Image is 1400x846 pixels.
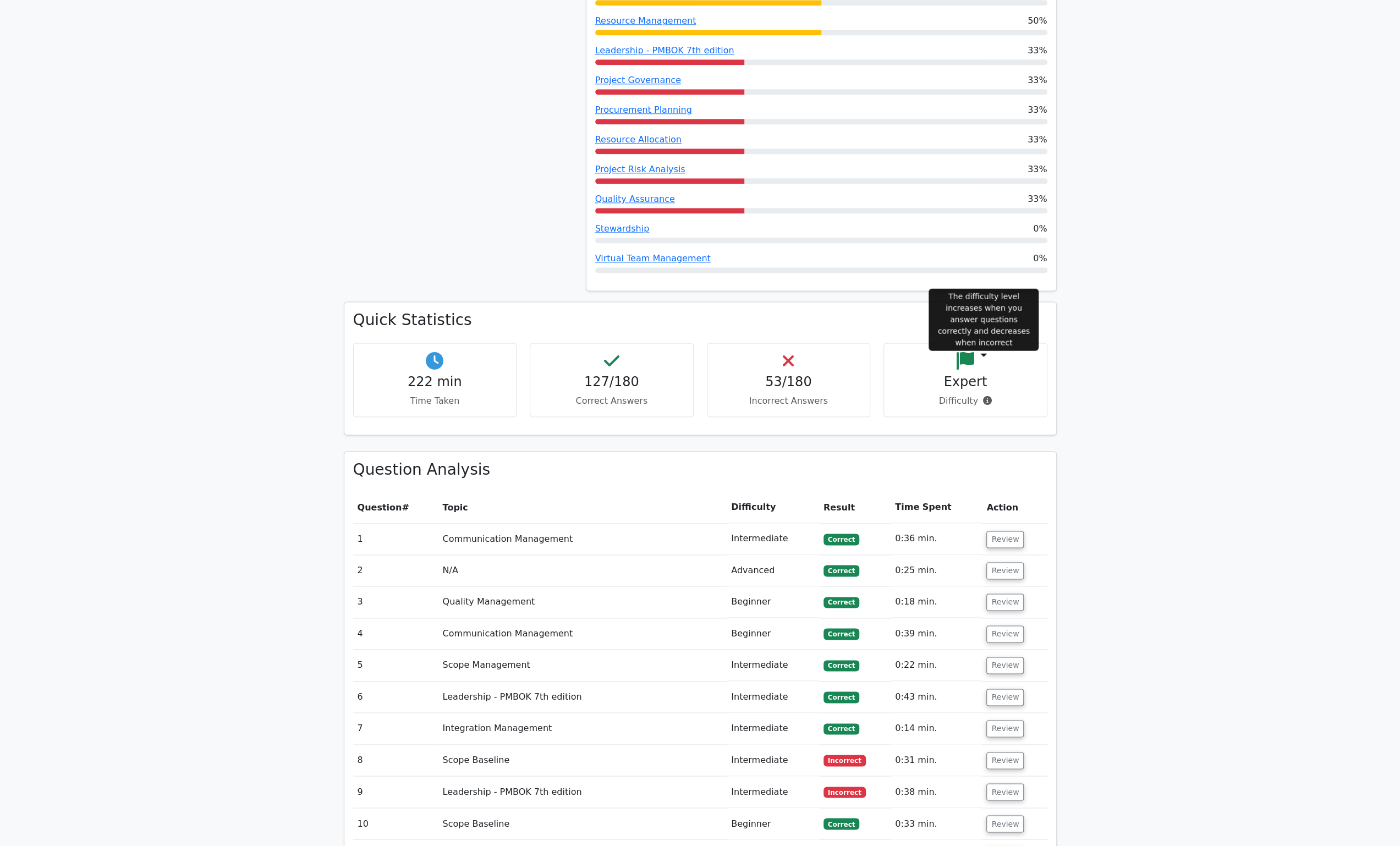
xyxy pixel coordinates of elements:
[986,752,1024,769] button: Review
[823,723,859,734] span: Correct
[539,374,684,390] h4: 127/180
[353,586,438,618] td: 3
[727,650,819,681] td: Intermediate
[595,223,650,234] a: Stewardship
[823,597,859,608] span: Correct
[891,586,982,618] td: 0:18 min.
[353,650,438,681] td: 5
[727,682,819,713] td: Intermediate
[539,394,684,408] p: Correct Answers
[438,523,727,554] td: Communication Management
[891,682,982,713] td: 0:43 min.
[727,492,819,523] th: Difficulty
[595,134,682,145] a: Resource Allocation
[363,374,508,390] h4: 222 min
[353,618,438,650] td: 4
[823,628,859,639] span: Correct
[891,492,982,523] th: Time Spent
[986,531,1024,548] button: Review
[727,745,819,776] td: Intermediate
[438,492,727,523] th: Topic
[823,818,859,829] span: Correct
[727,555,819,586] td: Advanced
[595,194,675,204] a: Quality Assurance
[891,745,982,776] td: 0:31 min.
[353,713,438,744] td: 7
[1028,163,1047,176] span: 33%
[823,660,859,671] span: Correct
[595,253,711,263] a: Virtual Team Management
[929,288,1039,350] div: The difficulty level increases when you answer questions correctly and decreases when incorrect
[353,492,438,523] th: #
[727,808,819,839] td: Beginner
[1028,44,1047,57] span: 33%
[727,776,819,807] td: Intermediate
[727,713,819,744] td: Intermediate
[891,713,982,744] td: 0:14 min.
[595,75,681,85] a: Project Governance
[1028,193,1047,206] span: 33%
[891,776,982,807] td: 0:38 min.
[363,394,508,408] p: Time Taken
[891,555,982,586] td: 0:25 min.
[595,45,734,56] a: Leadership - PMBOK 7th edition
[353,460,1047,479] h3: Question Analysis
[1028,74,1047,87] span: 33%
[986,815,1024,832] button: Review
[595,15,696,26] a: Resource Management
[823,755,866,766] span: Incorrect
[353,745,438,776] td: 8
[438,682,727,713] td: Leadership - PMBOK 7th edition
[438,745,727,776] td: Scope Baseline
[438,713,727,744] td: Integration Management
[891,808,982,839] td: 0:33 min.
[986,657,1024,674] button: Review
[986,625,1024,642] button: Review
[986,783,1024,800] button: Review
[438,776,727,807] td: Leadership - PMBOK 7th edition
[353,808,438,839] td: 10
[358,502,402,513] span: Question
[1028,103,1047,117] span: 33%
[891,650,982,681] td: 0:22 min.
[438,808,727,839] td: Scope Baseline
[1028,14,1047,28] span: 50%
[823,534,859,545] span: Correct
[982,492,1047,523] th: Action
[716,394,861,408] p: Incorrect Answers
[823,787,866,798] span: Incorrect
[986,689,1024,706] button: Review
[353,682,438,713] td: 6
[727,586,819,618] td: Beginner
[727,618,819,650] td: Beginner
[353,523,438,554] td: 1
[986,720,1024,737] button: Review
[986,562,1024,579] button: Review
[986,594,1024,611] button: Review
[716,374,861,390] h4: 53/180
[1033,222,1047,235] span: 0%
[727,523,819,554] td: Intermediate
[823,691,859,702] span: Correct
[438,555,727,586] td: N/A
[893,394,1038,408] p: Difficulty
[819,492,891,523] th: Result
[438,618,727,650] td: Communication Management
[353,776,438,807] td: 9
[438,650,727,681] td: Scope Management
[823,565,859,576] span: Correct
[595,105,692,115] a: Procurement Planning
[595,164,685,174] a: Project Risk Analysis
[891,618,982,650] td: 0:39 min.
[438,586,727,618] td: Quality Management
[891,523,982,554] td: 0:36 min.
[353,555,438,586] td: 2
[1033,252,1047,265] span: 0%
[893,374,1038,390] h4: Expert
[1028,133,1047,146] span: 33%
[353,311,1047,329] h3: Quick Statistics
